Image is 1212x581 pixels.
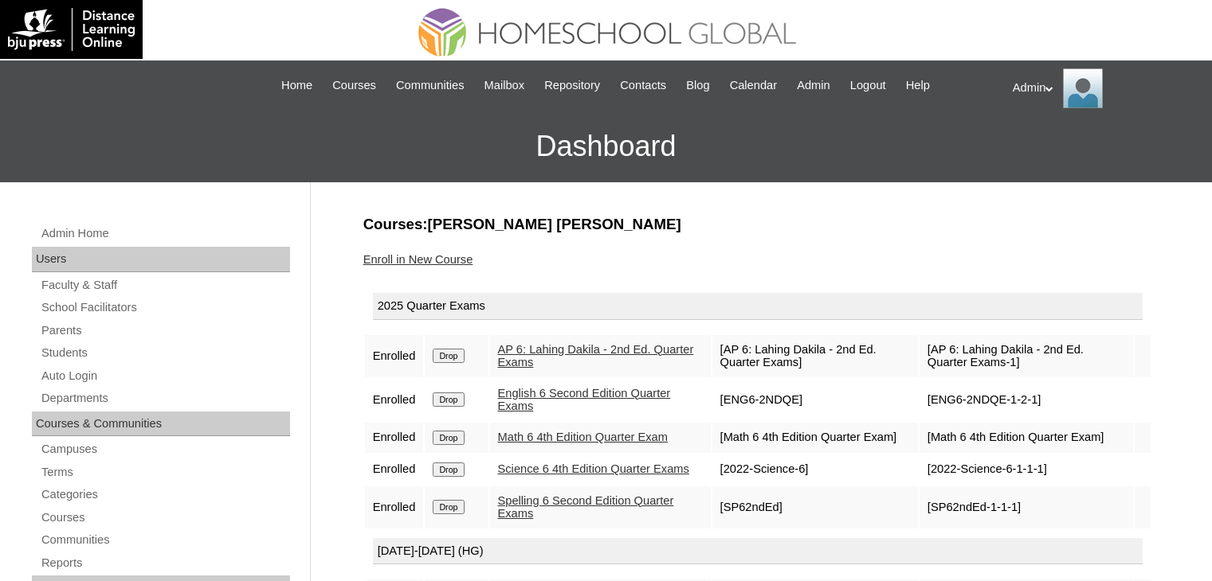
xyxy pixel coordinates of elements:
[712,423,918,453] td: [Math 6 4th Edition Quarter Exam]
[498,387,671,413] a: English 6 Second Edition Quarter Exams
[8,111,1204,182] h3: Dashboard
[477,76,533,95] a: Mailbox
[1013,68,1196,108] div: Admin
[620,76,666,95] span: Contacts
[712,335,918,377] td: [AP 6: Lahing Dakila - 2nd Ed. Quarter Exams]
[433,462,464,477] input: Drop
[396,76,465,95] span: Communities
[373,293,1143,320] div: 2025 Quarter Exams
[40,298,290,318] a: School Facilitators
[40,439,290,459] a: Campuses
[433,392,464,407] input: Drop
[40,343,290,363] a: Students
[484,76,525,95] span: Mailbox
[920,379,1133,421] td: [ENG6-2NDQE-1-2-1]
[8,8,135,51] img: logo-white.png
[373,538,1143,565] div: [DATE]-[DATE] (HG)
[498,462,689,475] a: Science 6 4th Edition Quarter Exams
[324,76,384,95] a: Courses
[850,76,886,95] span: Logout
[722,76,785,95] a: Calendar
[365,379,424,421] td: Enrolled
[842,76,894,95] a: Logout
[920,486,1133,528] td: [SP62ndEd-1-1-1]
[365,486,424,528] td: Enrolled
[281,76,312,95] span: Home
[40,508,290,528] a: Courses
[32,247,290,272] div: Users
[686,76,709,95] span: Blog
[40,462,290,482] a: Terms
[365,423,424,453] td: Enrolled
[363,214,1152,235] h3: Courses:[PERSON_NAME] [PERSON_NAME]
[920,423,1133,453] td: [Math 6 4th Edition Quarter Exam]
[273,76,320,95] a: Home
[797,76,830,95] span: Admin
[40,224,290,244] a: Admin Home
[363,253,473,266] a: Enroll in New Course
[712,486,918,528] td: [SP62ndEd]
[40,366,290,386] a: Auto Login
[920,454,1133,485] td: [2022-Science-6-1-1-1]
[433,349,464,363] input: Drop
[388,76,473,95] a: Communities
[365,335,424,377] td: Enrolled
[730,76,777,95] span: Calendar
[789,76,838,95] a: Admin
[1063,68,1103,108] img: Admin Homeschool Global
[712,379,918,421] td: [ENG6-2NDQE]
[898,76,938,95] a: Help
[365,454,424,485] td: Enrolled
[40,388,290,408] a: Departments
[498,343,694,369] a: AP 6: Lahing Dakila - 2nd Ed. Quarter Exams
[40,275,290,295] a: Faculty & Staff
[678,76,717,95] a: Blog
[920,335,1133,377] td: [AP 6: Lahing Dakila - 2nd Ed. Quarter Exams-1]
[433,431,464,445] input: Drop
[544,76,600,95] span: Repository
[40,530,290,550] a: Communities
[536,76,608,95] a: Repository
[612,76,674,95] a: Contacts
[906,76,930,95] span: Help
[40,321,290,341] a: Parents
[433,500,464,514] input: Drop
[40,485,290,505] a: Categories
[40,553,290,573] a: Reports
[498,494,674,521] a: Spelling 6 Second Edition Quarter Exams
[498,431,668,443] a: Math 6 4th Edition Quarter Exam
[712,454,918,485] td: [2022-Science-6]
[332,76,376,95] span: Courses
[32,411,290,437] div: Courses & Communities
